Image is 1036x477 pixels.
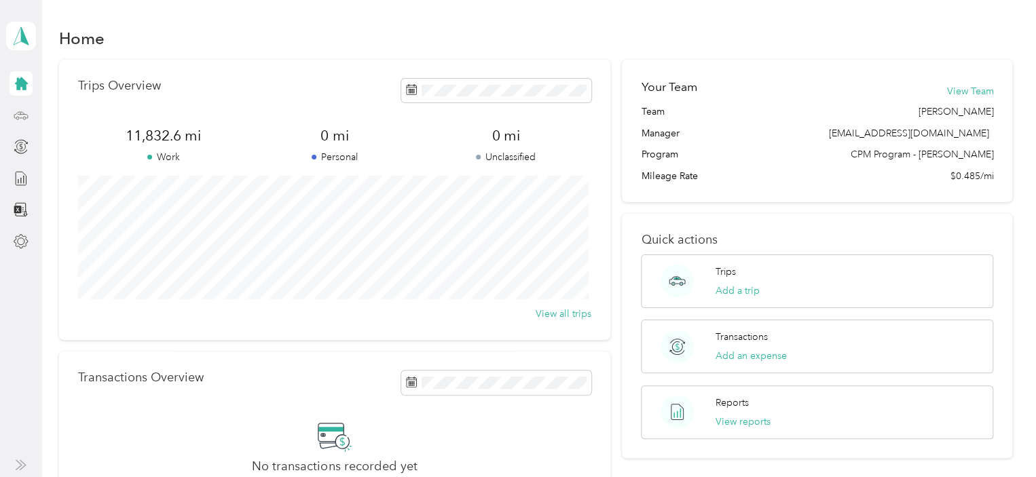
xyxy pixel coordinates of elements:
p: Trips [716,265,736,279]
span: 0 mi [249,126,420,145]
button: Add an expense [716,349,787,363]
button: View reports [716,415,771,429]
button: View all trips [536,307,591,321]
p: Work [78,150,249,164]
span: Manager [641,126,679,140]
button: View Team [946,84,993,98]
span: [EMAIL_ADDRESS][DOMAIN_NAME] [828,128,988,139]
span: $0.485/mi [950,169,993,183]
p: Transactions Overview [78,370,204,385]
span: [PERSON_NAME] [918,104,993,119]
h1: Home [59,31,105,45]
p: Quick actions [641,233,993,247]
h2: Your Team [641,79,697,96]
h2: No transactions recorded yet [252,459,417,474]
p: Transactions [716,330,768,344]
p: Trips Overview [78,79,161,93]
span: 11,832.6 mi [78,126,249,145]
iframe: Everlance-gr Chat Button Frame [960,401,1036,477]
p: Personal [249,150,420,164]
p: Reports [716,396,749,410]
span: 0 mi [420,126,591,145]
p: Unclassified [420,150,591,164]
span: Mileage Rate [641,169,697,183]
button: Add a trip [716,284,760,298]
span: CPM Program - [PERSON_NAME] [850,147,993,161]
span: Team [641,104,664,119]
span: Program [641,147,678,161]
